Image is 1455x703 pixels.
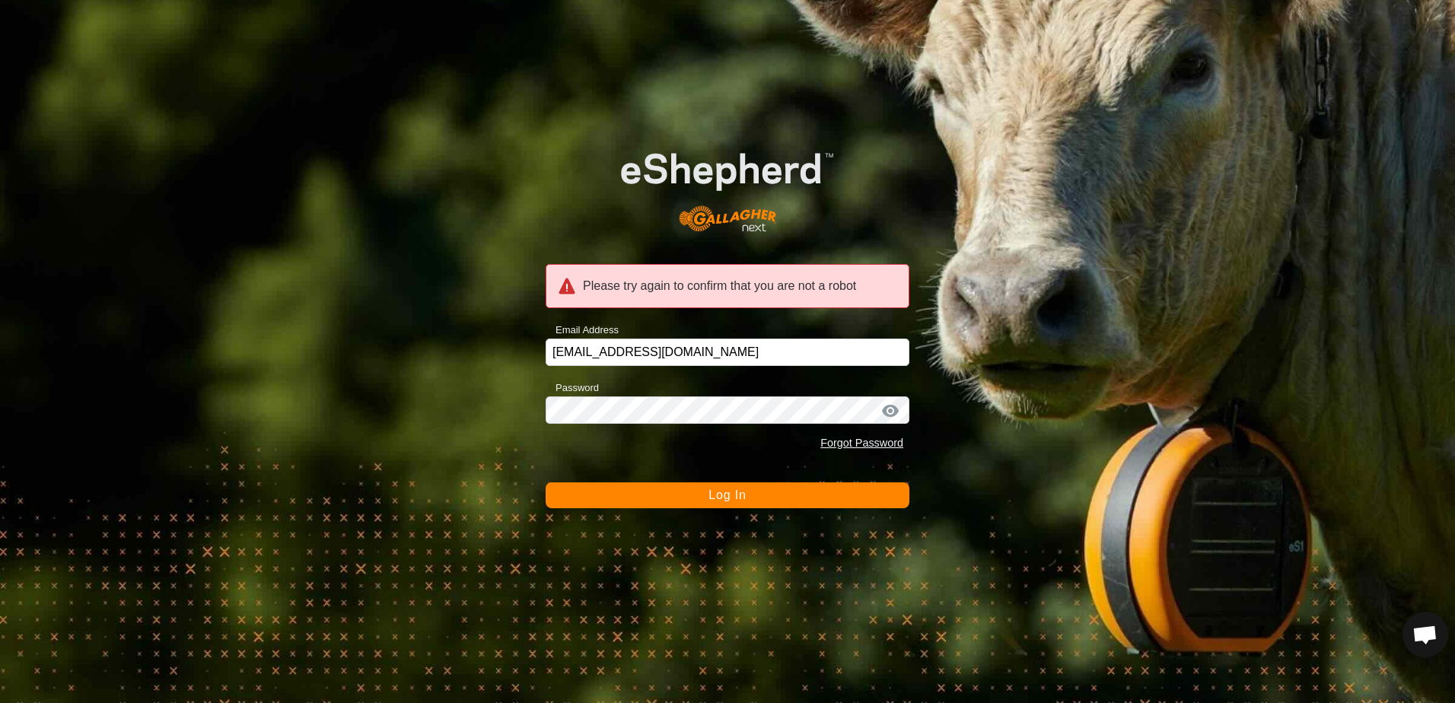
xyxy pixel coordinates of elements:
label: Email Address [546,323,619,338]
a: Forgot Password [820,437,903,449]
label: Password [546,380,599,396]
img: E-shepherd Logo [582,122,873,247]
div: Open chat [1402,612,1448,657]
div: Please try again to confirm that you are not a robot [546,264,909,308]
span: Log In [708,488,746,501]
button: Log In [546,482,909,508]
input: Email Address [546,339,909,366]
